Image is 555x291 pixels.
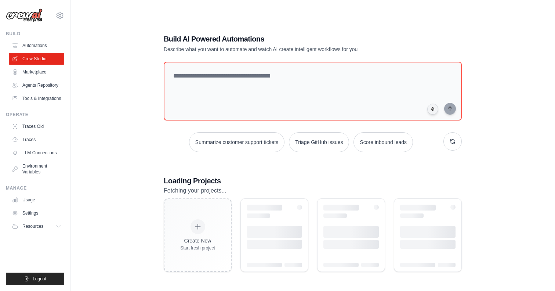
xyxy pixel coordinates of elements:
button: Summarize customer support tickets [189,132,284,152]
a: Environment Variables [9,160,64,178]
p: Describe what you want to automate and watch AI create intelligent workflows for you [164,46,410,53]
a: Tools & Integrations [9,93,64,104]
a: Agents Repository [9,79,64,91]
div: Manage [6,185,64,191]
a: Automations [9,40,64,51]
div: Start fresh project [180,245,215,251]
a: Crew Studio [9,53,64,65]
button: Score inbound leads [353,132,413,152]
a: Traces [9,134,64,145]
a: Marketplace [9,66,64,78]
a: Settings [9,207,64,219]
button: Click to speak your automation idea [427,104,438,115]
button: Triage GitHub issues [289,132,349,152]
button: Resources [9,220,64,232]
button: Logout [6,273,64,285]
h1: Build AI Powered Automations [164,34,410,44]
img: Logo [6,8,43,22]
div: Operate [6,112,64,118]
p: Fetching your projects... [164,186,462,195]
a: Usage [9,194,64,206]
span: Logout [33,276,46,282]
h3: Loading Projects [164,176,462,186]
a: LLM Connections [9,147,64,159]
div: Build [6,31,64,37]
a: Traces Old [9,121,64,132]
div: Create New [180,237,215,244]
span: Resources [22,223,43,229]
button: Get new suggestions [443,132,462,151]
